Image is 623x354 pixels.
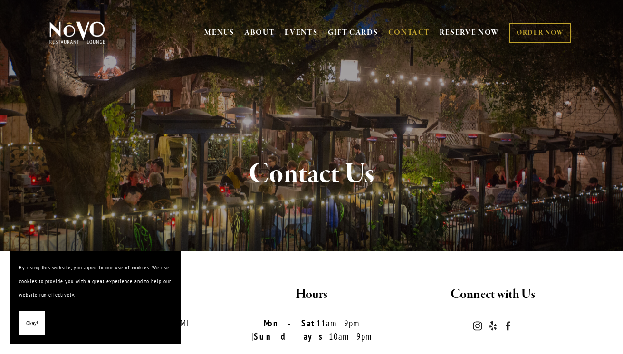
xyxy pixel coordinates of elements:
[285,28,317,38] a: EVENTS
[509,23,571,43] a: ORDER NOW
[204,28,234,38] a: MENUS
[410,285,575,305] h2: Connect with Us
[254,331,329,342] strong: Sundays
[48,21,107,45] img: Novo Restaurant &amp; Lounge
[244,28,275,38] a: ABOUT
[229,316,394,344] p: 11am - 9pm | 10am - 9pm
[388,24,430,42] a: CONTACT
[328,24,378,42] a: GIFT CARDS
[503,321,513,331] a: Novo Restaurant and Lounge
[19,311,45,335] button: Okay!
[19,261,171,302] p: By using this website, you agree to our use of cookies. We use cookies to provide you with a grea...
[10,251,181,344] section: Cookie banner
[264,317,316,329] strong: Mon-Sat
[26,316,38,330] span: Okay!
[473,321,482,331] a: Instagram
[229,285,394,305] h2: Hours
[249,156,375,192] strong: Contact Us
[488,321,498,331] a: Yelp
[440,24,499,42] a: RESERVE NOW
